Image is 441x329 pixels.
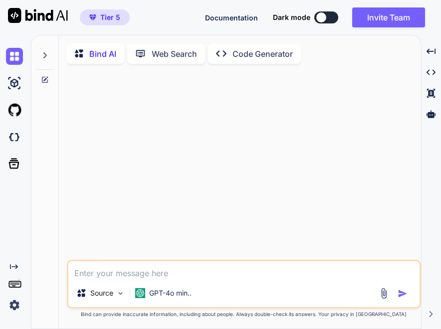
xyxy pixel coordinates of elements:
img: settings [6,297,23,314]
img: attachment [378,288,390,299]
p: Bind can provide inaccurate information, including about people. Always double-check its answers.... [67,311,421,318]
img: ai-studio [6,75,23,92]
span: Tier 5 [100,12,120,22]
img: darkCloudIdeIcon [6,129,23,146]
img: GPT-4o mini [135,288,145,298]
img: Bind AI [8,8,68,23]
p: Bind AI [89,48,116,60]
p: Source [90,288,113,298]
img: Pick Models [116,289,125,298]
button: Invite Team [352,7,425,27]
p: GPT-4o min.. [149,288,192,298]
img: icon [398,289,408,299]
img: githubLight [6,102,23,119]
button: Documentation [205,12,258,23]
button: premiumTier 5 [80,9,130,25]
span: Dark mode [273,12,310,22]
p: Code Generator [232,48,293,60]
img: chat [6,48,23,65]
img: premium [89,14,96,20]
p: Web Search [152,48,197,60]
span: Documentation [205,13,258,22]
